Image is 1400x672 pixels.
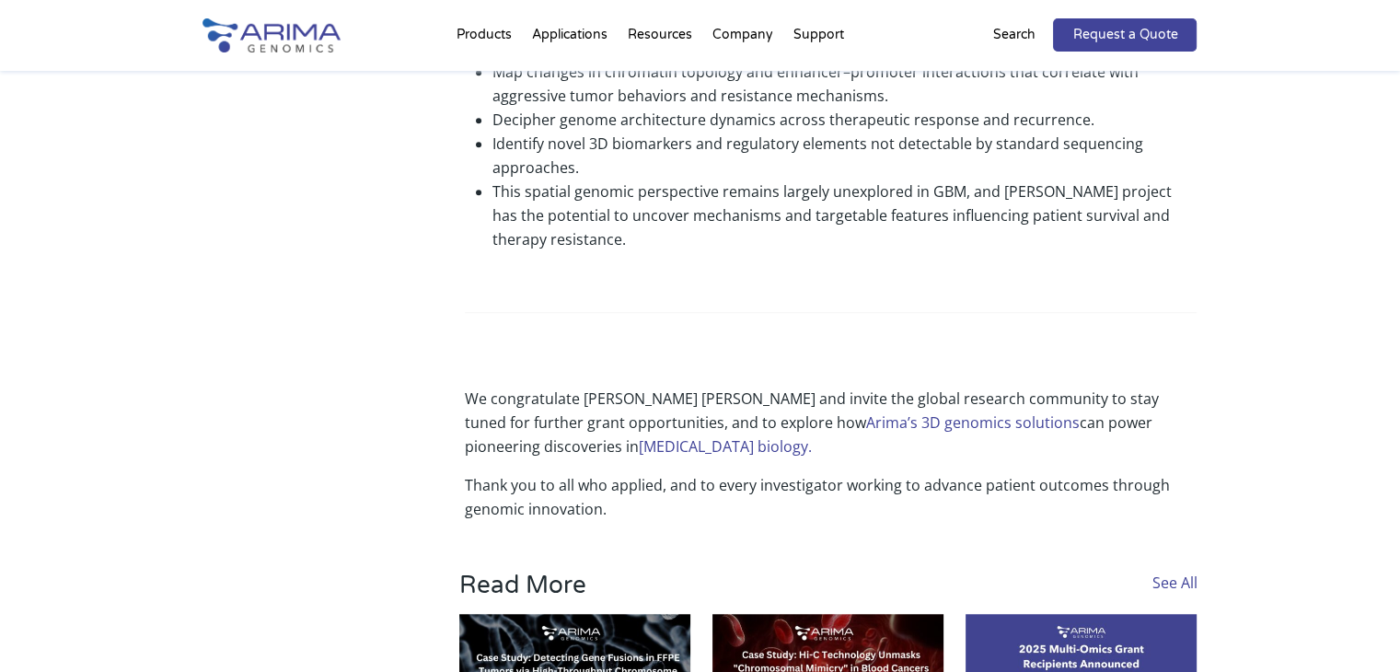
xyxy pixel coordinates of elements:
li: This spatial genomic perspective remains largely unexplored in GBM, and [PERSON_NAME] project has... [492,180,1197,251]
a: Request a Quote [1053,18,1197,52]
a: [MEDICAL_DATA] biology. [639,436,812,457]
a: See All [1151,573,1197,593]
li: Map changes in chromatin topology and enhancer–promoter interactions that correlate with aggressi... [492,60,1197,108]
li: Identify novel 3D biomarkers and regulatory elements not detectable by standard sequencing approa... [492,132,1197,180]
p: Search [992,23,1035,47]
li: Decipher genome architecture dynamics across therapeutic response and recurrence. [492,108,1197,132]
img: Arima-Genomics-logo [202,18,341,52]
p: We congratulate [PERSON_NAME] [PERSON_NAME] and invite the global research community to stay tune... [465,387,1197,473]
h3: Read More [459,571,819,614]
a: Arima’s 3D genomics solutions [866,412,1080,433]
p: Thank you to all who applied, and to every investigator working to advance patient outcomes throu... [465,473,1197,521]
